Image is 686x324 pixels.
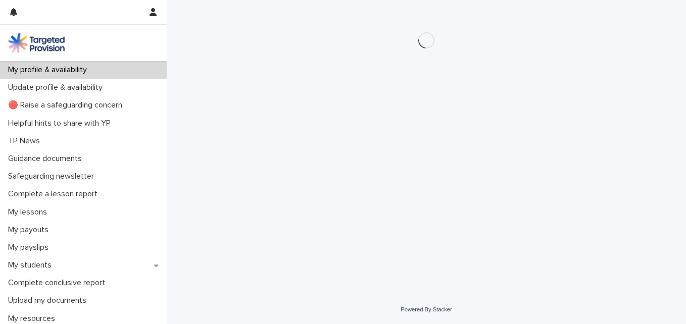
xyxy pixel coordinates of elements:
p: Helpful hints to share with YP [4,119,119,128]
p: 🔴 Raise a safeguarding concern [4,100,130,110]
p: My lessons [4,207,55,217]
p: My payouts [4,225,57,235]
p: My resources [4,314,63,323]
p: My students [4,260,60,270]
p: My payslips [4,243,57,252]
p: Upload my documents [4,296,94,305]
p: Complete conclusive report [4,278,113,288]
p: Update profile & availability [4,83,111,92]
a: Powered By Stacker [401,306,452,312]
img: M5nRWzHhSzIhMunXDL62 [8,33,65,53]
p: My profile & availability [4,65,95,75]
p: Guidance documents [4,154,90,164]
p: Complete a lesson report [4,189,106,199]
p: TP News [4,136,48,146]
p: Safeguarding newsletter [4,172,102,181]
